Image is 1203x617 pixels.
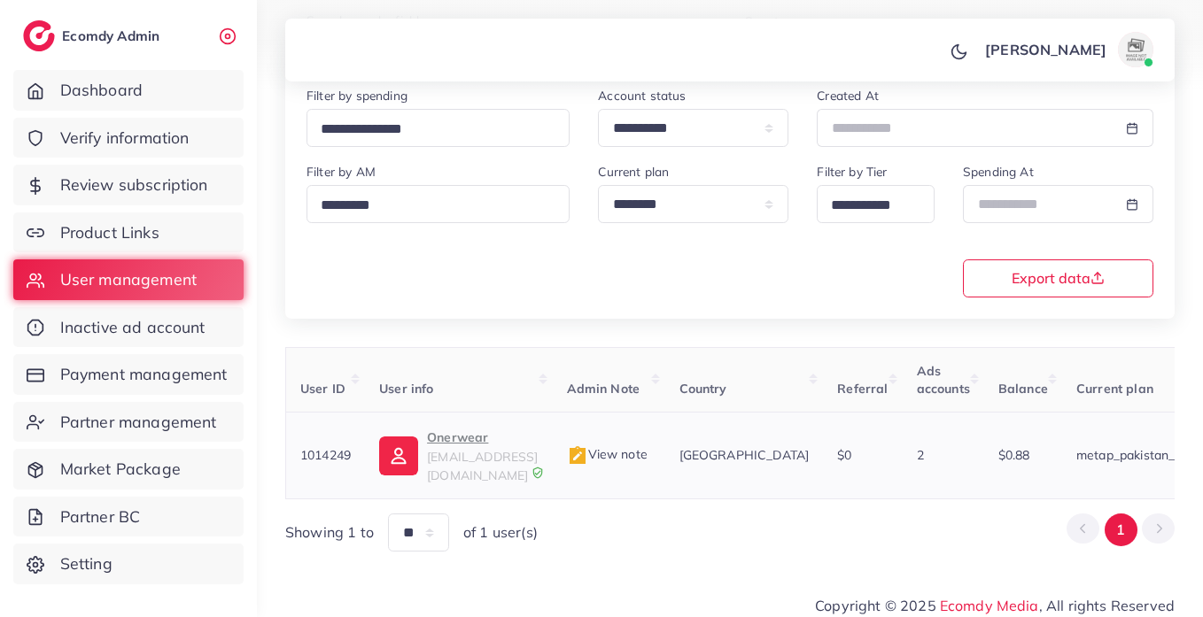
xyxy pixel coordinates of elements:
a: Verify information [13,118,244,158]
span: Setting [60,552,113,575]
span: [GEOGRAPHIC_DATA] [679,447,810,463]
label: Filter by spending [307,87,407,104]
span: User management [60,268,197,291]
span: Admin Note [567,381,640,397]
label: Filter by Tier [817,163,887,181]
label: Spending At [963,163,1034,181]
label: Account status [598,87,686,104]
span: , All rights Reserved [1039,595,1175,616]
label: Current plan [598,163,669,181]
div: Search for option [307,185,570,223]
span: [EMAIL_ADDRESS][DOMAIN_NAME] [427,449,538,482]
div: Search for option [817,185,935,223]
span: Ads accounts [917,363,970,397]
p: [PERSON_NAME] [985,39,1106,60]
ul: Pagination [1067,513,1175,546]
img: avatar [1118,32,1153,67]
a: Setting [13,544,244,584]
span: Inactive ad account [60,316,206,339]
a: Review subscription [13,165,244,205]
label: Created At [817,87,879,104]
a: Inactive ad account [13,307,244,348]
span: Product Links [60,221,159,244]
a: Onerwear[EMAIL_ADDRESS][DOMAIN_NAME] [379,427,538,484]
span: Current plan [1076,381,1153,397]
span: $0 [837,447,851,463]
span: User info [379,381,433,397]
span: User ID [300,381,345,397]
span: 2 [917,447,924,463]
h2: Ecomdy Admin [62,27,164,44]
button: Export data [963,259,1153,297]
label: Filter by AM [307,163,376,181]
span: Country [679,381,727,397]
span: Market Package [60,458,181,481]
span: metap_pakistan_001 [1076,447,1197,463]
a: [PERSON_NAME]avatar [975,32,1160,67]
img: admin_note.cdd0b510.svg [567,445,588,467]
span: Partner management [60,411,217,434]
span: Verify information [60,127,190,150]
a: logoEcomdy Admin [23,20,164,51]
a: Ecomdy Media [940,597,1039,614]
a: Partner management [13,402,244,443]
span: Copyright © 2025 [815,595,1175,616]
span: of 1 user(s) [463,522,538,543]
span: Export data [1012,271,1105,285]
span: Balance [998,381,1048,397]
span: Showing 1 to [285,522,374,543]
span: View note [567,446,648,462]
span: Referral [837,381,888,397]
input: Search for option [825,192,912,220]
a: Payment management [13,354,244,395]
span: Partner BC [60,505,141,528]
span: Dashboard [60,79,143,102]
a: Market Package [13,449,244,490]
div: Search for option [307,109,570,147]
img: logo [23,20,55,51]
span: Review subscription [60,174,208,197]
input: Search for option [314,192,547,220]
button: Go to page 1 [1105,513,1137,546]
span: Payment management [60,363,228,386]
a: Product Links [13,212,244,253]
span: 1014249 [300,447,351,463]
a: Dashboard [13,70,244,111]
img: ic-user-info.36bf1079.svg [379,436,418,475]
img: 9CAL8B2pu8EFxCJHYAAAAldEVYdGRhdGU6Y3JlYXRlADIwMjItMTItMDlUMDQ6NTg6MzkrMDA6MDBXSlgLAAAAJXRFWHRkYXR... [532,467,544,479]
p: Onerwear [427,427,538,448]
a: User management [13,259,244,300]
span: $0.88 [998,447,1030,463]
input: Search for option [314,116,547,143]
a: Partner BC [13,497,244,537]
